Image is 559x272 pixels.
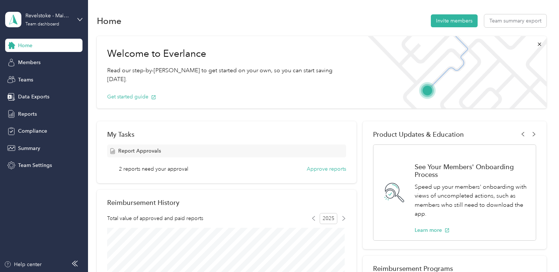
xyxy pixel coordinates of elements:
[118,147,161,155] span: Report Approvals
[518,231,559,272] iframe: Everlance-gr Chat Button Frame
[25,22,59,27] div: Team dashboard
[18,127,47,135] span: Compliance
[361,36,546,108] img: Welcome to everlance
[107,93,156,101] button: Get started guide
[415,226,450,234] button: Learn more
[18,59,41,66] span: Members
[18,110,37,118] span: Reports
[107,199,179,206] h2: Reimbursement History
[107,48,350,60] h1: Welcome to Everlance
[119,165,188,173] span: 2 reports need your approval
[307,165,346,173] button: Approve reports
[18,76,33,84] span: Teams
[107,215,203,222] span: Total value of approved and paid reports
[18,93,49,101] span: Data Exports
[415,182,528,219] p: Speed up your members' onboarding with views of uncompleted actions, such as members who still ne...
[415,163,528,178] h1: See Your Members' Onboarding Process
[18,42,32,49] span: Home
[373,130,464,138] span: Product Updates & Education
[25,12,71,20] div: Revelstoke - Maintenance
[107,66,350,84] p: Read our step-by-[PERSON_NAME] to get started on your own, so you can start saving [DATE].
[107,130,346,138] div: My Tasks
[320,213,337,224] span: 2025
[484,14,546,27] button: Team summary export
[431,14,478,27] button: Invite members
[4,261,42,268] button: Help center
[18,161,52,169] span: Team Settings
[18,144,40,152] span: Summary
[97,17,122,25] h1: Home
